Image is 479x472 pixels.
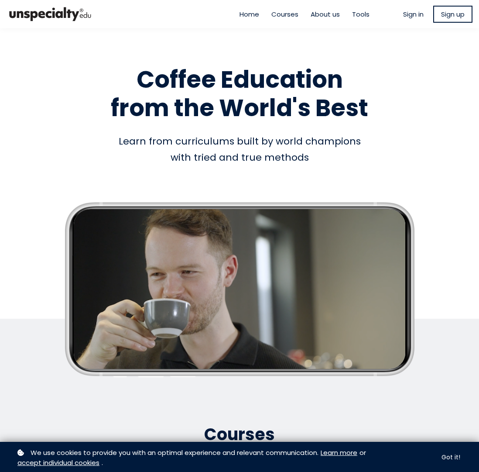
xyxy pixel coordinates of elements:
a: accept individual cookies [17,458,99,468]
a: Sign up [433,6,472,23]
img: bc390a18feecddb333977e298b3a00a1.png [7,3,94,25]
span: Sign up [441,9,465,19]
div: Learn from curriculums built by world champions with tried and true methods [7,133,472,166]
a: Courses [271,9,298,19]
a: Learn more [321,448,357,458]
a: Home [239,9,259,19]
h2: Courses [7,424,472,445]
button: Got it! [434,449,468,466]
a: Sign in [403,9,424,19]
a: Tools [352,9,370,19]
a: About us [311,9,340,19]
span: We use cookies to provide you with an optimal experience and relevant communication. [31,448,318,458]
p: or . [15,448,434,468]
h1: Coffee Education from the World's Best [7,65,472,122]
